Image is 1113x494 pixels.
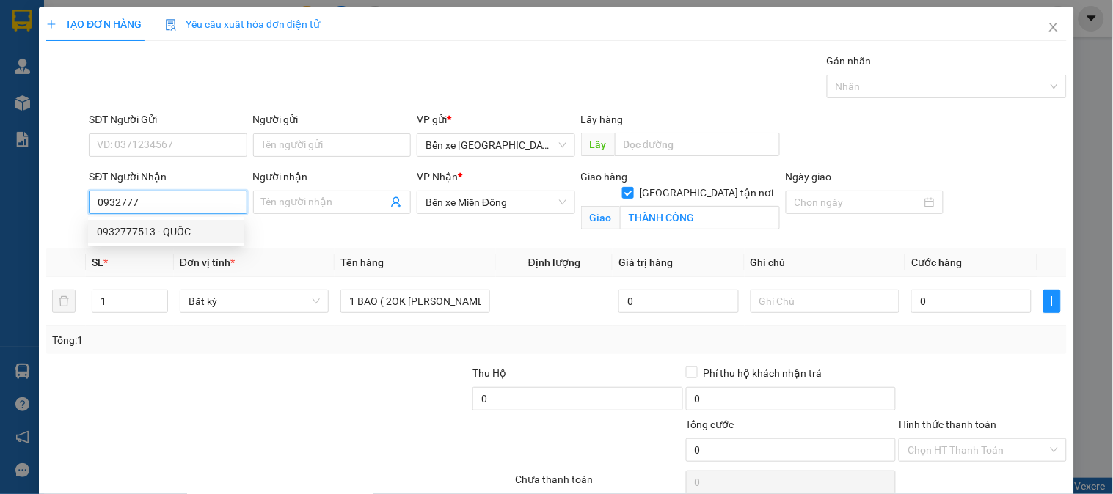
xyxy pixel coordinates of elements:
span: plus [46,19,56,29]
span: Lấy [581,133,615,156]
span: Tên hàng [340,257,384,268]
div: Người nhận [253,169,411,185]
div: Người gửi [253,111,411,128]
div: 0932777513 - QUỐC [88,220,244,243]
img: icon [165,19,177,31]
span: Giao hàng [581,171,628,183]
span: close [1048,21,1059,33]
input: Ngày giao [795,194,922,210]
label: Hình thức thanh toán [899,419,996,430]
button: Close [1033,7,1074,48]
th: Ghi chú [745,248,905,277]
span: [GEOGRAPHIC_DATA] tận nơi [634,185,780,201]
span: Phí thu hộ khách nhận trả [698,365,828,381]
span: Cước hàng [911,257,962,268]
label: Gán nhãn [827,55,872,67]
div: VP gửi [417,111,574,128]
span: user-add [390,196,402,208]
span: Bến xe Quảng Ngãi [426,134,566,156]
span: Đơn vị tính [180,257,235,268]
input: Ghi Chú [751,290,899,313]
span: Lấy hàng [581,114,624,125]
button: plus [1043,290,1061,313]
div: SĐT Người Gửi [89,111,247,128]
span: Bất kỳ [189,290,320,312]
span: Giá trị hàng [618,257,673,268]
span: TẠO ĐƠN HÀNG [46,18,142,30]
label: Ngày giao [786,171,832,183]
div: Tổng: 1 [52,332,431,348]
input: Dọc đường [615,133,780,156]
button: delete [52,290,76,313]
div: SĐT Người Nhận [89,169,247,185]
span: SL [92,257,103,268]
input: VD: Bàn, Ghế [340,290,489,313]
span: Định lượng [528,257,580,268]
span: Bến xe Miền Đông [426,191,566,213]
input: Giao tận nơi [620,206,780,229]
span: Yêu cầu xuất hóa đơn điện tử [165,18,320,30]
div: 0932777513 - QUỐC [97,224,236,240]
span: VP Nhận [417,171,458,183]
span: Thu Hộ [472,367,506,379]
span: Tổng cước [686,419,734,430]
input: 0 [618,290,739,313]
span: Giao [581,206,620,229]
span: plus [1044,295,1060,307]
